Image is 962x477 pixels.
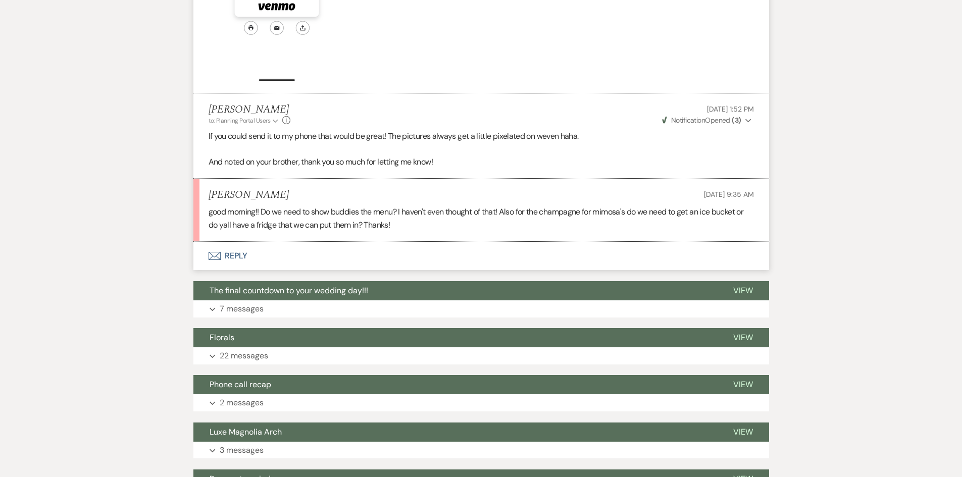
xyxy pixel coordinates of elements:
[661,115,754,126] button: NotificationOpened (3)
[210,427,282,437] span: Luxe Magnolia Arch
[733,285,753,296] span: View
[210,379,271,390] span: Phone call recap
[717,281,769,300] button: View
[717,422,769,442] button: View
[210,332,234,343] span: Florals
[717,328,769,347] button: View
[209,116,280,125] button: to: Planning Portal Users
[193,442,769,459] button: 3 messages
[209,155,754,169] p: And noted on your brother, thank you so much for letting me know!
[193,328,717,347] button: Florals
[220,396,264,409] p: 2 messages
[193,347,769,364] button: 22 messages
[210,285,368,296] span: The final countdown to your wedding day!!!
[209,103,291,116] h5: [PERSON_NAME]
[220,302,264,315] p: 7 messages
[220,444,264,457] p: 3 messages
[209,205,754,231] p: good morning!! Do we need to show buddies the menu? I haven't even thought of that! Also for the ...
[209,117,271,125] span: to: Planning Portal Users
[209,130,754,143] p: If you could send it to my phone that would be great! The pictures always get a little pixelated ...
[733,332,753,343] span: View
[220,349,268,362] p: 22 messages
[704,190,753,199] span: [DATE] 9:35 AM
[717,375,769,394] button: View
[209,189,289,201] h5: [PERSON_NAME]
[662,116,741,125] span: Opened
[707,104,753,114] span: [DATE] 1:52 PM
[733,427,753,437] span: View
[732,116,741,125] strong: ( 3 )
[193,422,717,442] button: Luxe Magnolia Arch
[193,300,769,317] button: 7 messages
[733,379,753,390] span: View
[193,394,769,411] button: 2 messages
[193,375,717,394] button: Phone call recap
[193,242,769,270] button: Reply
[671,116,705,125] span: Notification
[193,281,717,300] button: The final countdown to your wedding day!!!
